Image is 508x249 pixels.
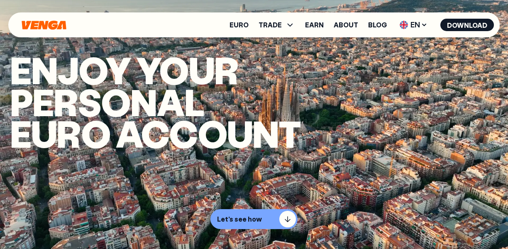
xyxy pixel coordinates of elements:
[305,22,324,28] a: Earn
[400,21,408,29] img: flag-uk
[10,54,363,149] h1: Enjoy your PERSONAL euro account
[259,20,295,30] span: TRADE
[397,18,430,32] span: EN
[21,20,67,30] svg: Home
[230,22,249,28] a: Euro
[217,215,262,223] p: Let's see how
[368,22,387,28] a: Blog
[259,22,282,28] span: TRADE
[440,19,494,31] button: Download
[334,22,358,28] a: About
[210,209,298,229] button: Let's see how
